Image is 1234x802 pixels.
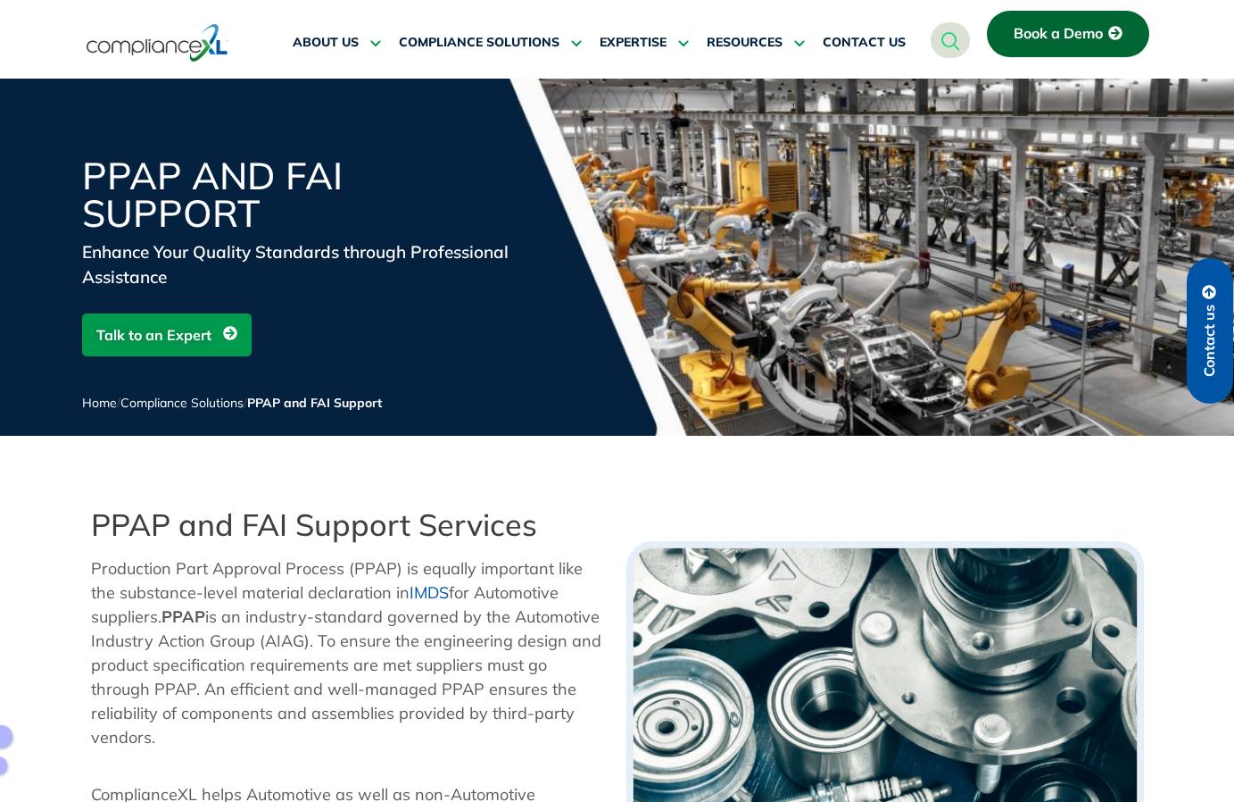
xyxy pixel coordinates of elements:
[82,157,510,232] h1: PPAP and FAI Support
[410,582,449,603] a: IMDS
[91,507,609,543] h2: PPAP and FAI Support Services
[120,395,244,411] a: Compliance Solutions
[931,22,970,58] a: navsearch-button
[823,21,906,64] a: CONTACT US
[293,21,381,64] a: ABOUT US
[707,35,783,51] span: RESOURCES
[987,11,1149,57] a: Book a Demo
[293,35,359,51] span: ABOUT US
[96,318,211,352] span: Talk to an Expert
[1014,26,1103,42] span: Book a Demo
[82,395,382,411] span: / /
[1187,258,1233,404] a: Contact us
[1202,305,1218,377] span: Contact us
[87,22,228,63] img: logo-one.svg
[600,21,689,64] a: EXPERTISE
[823,35,906,51] span: CONTACT US
[91,556,609,749] p: Production Part Approval Process (PPAP) is equally important like the substance-level material de...
[707,21,805,64] a: RESOURCES
[161,606,205,627] strong: PPAP
[399,35,559,51] span: COMPLIANCE SOLUTIONS
[247,395,382,411] span: PPAP and FAI Support
[82,313,252,356] a: Talk to an Expert
[399,21,582,64] a: COMPLIANCE SOLUTIONS
[82,239,510,289] div: Enhance Your Quality Standards through Professional Assistance
[600,35,667,51] span: EXPERTISE
[82,395,117,411] a: Home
